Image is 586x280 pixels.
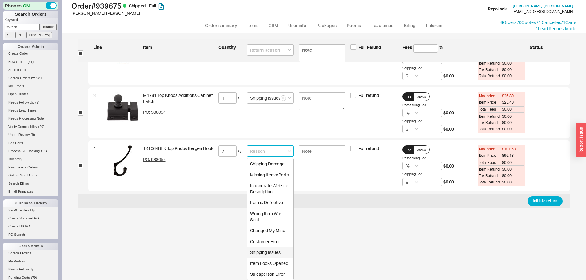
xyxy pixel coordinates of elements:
[502,114,524,119] span: $0.00
[367,20,398,31] a: Lead times
[71,2,295,10] h1: Order # 939675
[3,43,58,50] div: Orders Admin
[530,44,565,62] span: Status
[8,133,30,136] span: Under Review
[3,107,58,114] a: Needs Lead Times
[264,20,282,31] a: CRM
[402,156,426,160] span: Restocking Fee
[502,127,524,132] span: $0.00
[479,120,502,125] span: Tax Refund
[502,73,524,79] span: $0.00
[402,172,473,176] div: Shipping Fee
[3,215,58,222] a: Create Standard PO
[502,173,524,179] span: $0.00
[247,208,293,225] div: Wrong Item Was Sent
[502,67,524,73] span: $0.00
[238,95,242,101] span: / 1
[93,44,102,62] span: Line
[143,145,213,152] div: TK1064BLK Top Knobs Bergen Hook
[288,97,291,99] svg: open menu
[402,109,421,117] input: Select...
[35,101,39,104] span: ( 2 )
[8,125,37,128] span: Verify Compatibility
[479,173,502,179] span: Tax Refund
[536,26,576,31] a: 1Lead RequestMade
[23,2,30,9] span: ON
[15,32,25,38] input: PO
[3,243,58,250] div: Users Admin
[3,172,58,179] a: Orders Need Auths
[399,20,421,31] a: Billing
[358,44,381,50] span: Full Refund
[8,101,34,104] span: Needs Follow Up
[479,61,502,66] span: Item Refund
[143,157,166,162] span: PO: 988054
[284,20,311,31] a: User info
[3,59,58,65] a: New Orders(31)
[8,276,30,279] span: Pending Certs
[247,269,293,280] div: Salesperson Error
[41,24,57,30] input: Search
[502,61,524,66] span: $0.00
[247,247,293,258] div: Shipping Issues
[415,75,418,77] svg: open menu
[350,146,356,151] input: Full refund
[479,160,502,166] span: Total Fees
[528,196,563,206] button: Initiate return
[402,66,473,70] div: Shipping Fee
[3,50,58,57] a: Create Order
[402,125,421,133] input: Select...
[3,250,58,256] a: Search Profiles
[402,162,421,170] input: Select...
[288,150,291,152] svg: close menu
[288,49,291,51] svg: open menu
[41,149,47,153] span: ( 11 )
[3,180,58,187] a: Search Billing
[479,147,502,152] span: Max price
[502,153,524,158] span: $96.18
[417,94,426,99] span: Manual
[3,164,58,171] a: Reauthorize Orders
[8,116,44,120] span: Needs Processing Note
[3,207,58,214] a: SE PO Follow Up
[561,20,576,25] a: /1Carts
[3,148,58,154] a: Process SE Tracking(11)
[479,67,502,73] span: Tax Refund
[443,73,454,79] span: $0.00
[3,75,58,81] a: Search Orders by Sku
[350,93,356,98] input: Full refund
[402,103,426,107] span: Restocking Fee
[500,20,561,25] a: 6Orders /0Quotes /1 Cancelled
[479,180,502,185] span: Total Refund
[502,93,524,99] span: $26.80
[3,99,58,106] a: Needs Follow Up(2)
[143,44,213,62] span: Item
[488,6,507,12] div: Rep: Jack
[5,18,58,24] p: Keyword:
[502,106,524,113] span: $0.00
[402,44,412,62] span: Fees
[358,145,379,152] span: Full refund
[533,197,557,205] span: Initiate return
[238,148,242,154] span: / 7
[402,119,473,124] div: Shipping Fee
[218,44,242,62] span: Quantity
[443,126,454,132] span: $0.00
[402,178,421,186] input: Select...
[502,147,524,152] span: $101.50
[406,94,411,99] span: Fee
[28,60,34,64] span: ( 31 )
[502,100,524,105] span: $25.40
[417,147,426,152] span: Manual
[479,93,502,99] span: Max price
[479,167,502,172] span: Item Refund
[513,4,573,8] span: [PERSON_NAME] [PERSON_NAME]
[415,128,418,130] svg: open menu
[247,197,293,208] div: Item is Defective
[350,44,356,50] input: Full Refund
[3,140,58,146] a: Edit Carts
[31,276,37,279] span: ( 79 )
[247,145,294,157] input: Reason
[312,20,341,31] a: Packages
[93,145,102,186] div: 4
